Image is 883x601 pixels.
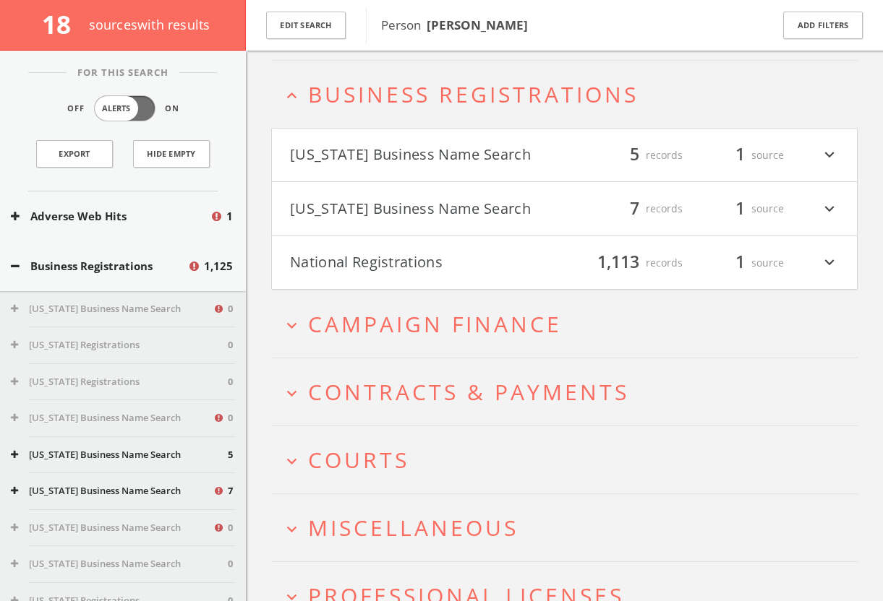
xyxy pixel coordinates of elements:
span: 0 [228,338,233,353]
button: Hide Empty [133,140,210,168]
button: expand_moreCampaign Finance [282,312,858,336]
span: On [165,103,179,116]
span: 0 [228,521,233,535]
span: 0 [228,411,233,425]
b: [PERSON_NAME] [427,17,528,33]
span: Off [67,103,85,116]
span: 5 [623,142,646,168]
i: expand_less [282,86,302,105]
span: 1,113 [591,250,646,275]
i: expand_more [820,251,839,275]
div: records [596,143,683,168]
span: 0 [228,375,233,389]
span: Person [381,17,528,33]
button: [US_STATE] Business Name Search [11,302,213,316]
button: [US_STATE] Business Name Search [11,411,213,425]
span: Contracts & Payments [308,377,629,407]
button: [US_STATE] Business Name Search [11,557,228,571]
span: 7 [228,484,233,498]
button: National Registrations [290,251,565,275]
button: Edit Search [266,12,346,40]
span: 0 [228,557,233,571]
span: Campaign Finance [308,309,562,339]
span: Business Registrations [308,79,639,109]
span: 18 [42,7,83,41]
a: Export [36,140,113,168]
button: Add Filters [783,12,863,40]
i: expand_more [820,196,839,221]
div: records [596,196,683,221]
div: source [697,196,784,221]
span: 1 [226,209,233,225]
i: expand_more [282,316,302,335]
button: [US_STATE] Business Name Search [290,196,565,221]
button: [US_STATE] Business Name Search [11,521,213,535]
i: expand_more [282,451,302,471]
span: source s with results [89,16,210,33]
button: expand_moreCourts [282,448,858,472]
button: expand_moreMiscellaneous [282,516,858,540]
span: 1 [729,250,751,275]
div: records [596,251,683,275]
span: 1 [729,142,751,168]
button: expand_lessBusiness Registrations [282,82,858,106]
div: source [697,251,784,275]
button: Adverse Web Hits [11,209,210,225]
button: expand_moreContracts & Payments [282,380,858,404]
i: expand_more [820,143,839,168]
button: [US_STATE] Registrations [11,338,228,353]
span: For This Search [67,66,179,80]
button: Business Registrations [11,258,187,274]
button: [US_STATE] Business Name Search [290,143,565,168]
button: [US_STATE] Registrations [11,375,228,389]
span: 0 [228,302,233,316]
button: [US_STATE] Business Name Search [11,484,213,498]
div: source [697,143,784,168]
span: 1 [729,196,751,221]
span: Miscellaneous [308,513,519,542]
span: 1,125 [204,258,233,274]
span: 7 [623,196,646,221]
span: Courts [308,445,409,475]
i: expand_more [282,384,302,403]
span: 5 [228,448,233,462]
i: expand_more [282,519,302,539]
button: [US_STATE] Business Name Search [11,448,228,462]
